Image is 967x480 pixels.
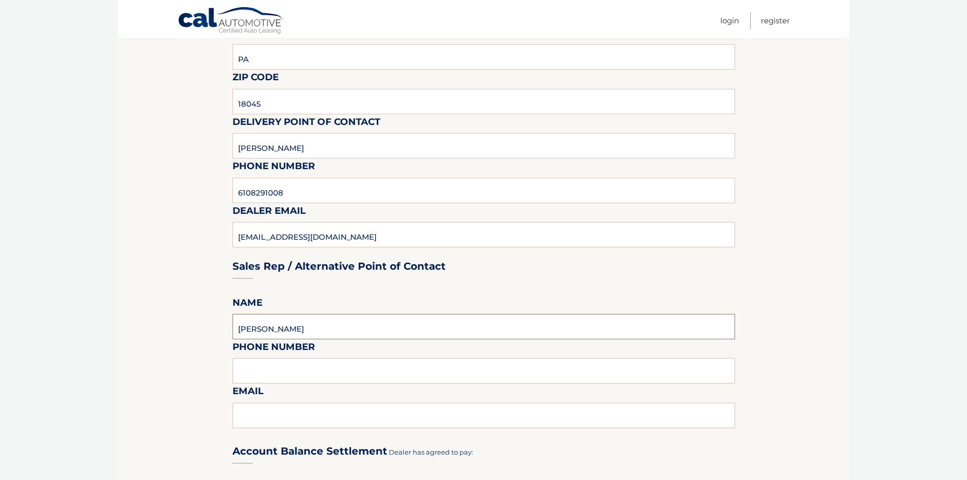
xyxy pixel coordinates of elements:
label: Zip Code [232,70,279,88]
label: Delivery Point of Contact [232,114,380,133]
label: Phone Number [232,339,315,358]
h3: Account Balance Settlement [232,445,387,458]
a: Cal Automotive [178,7,284,36]
label: Name [232,295,262,314]
a: Login [720,12,739,29]
span: Dealer has agreed to pay: [389,448,473,456]
label: Dealer Email [232,203,306,222]
h3: Sales Rep / Alternative Point of Contact [232,260,446,273]
label: Email [232,383,263,402]
a: Register [761,12,790,29]
label: Phone Number [232,158,315,177]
